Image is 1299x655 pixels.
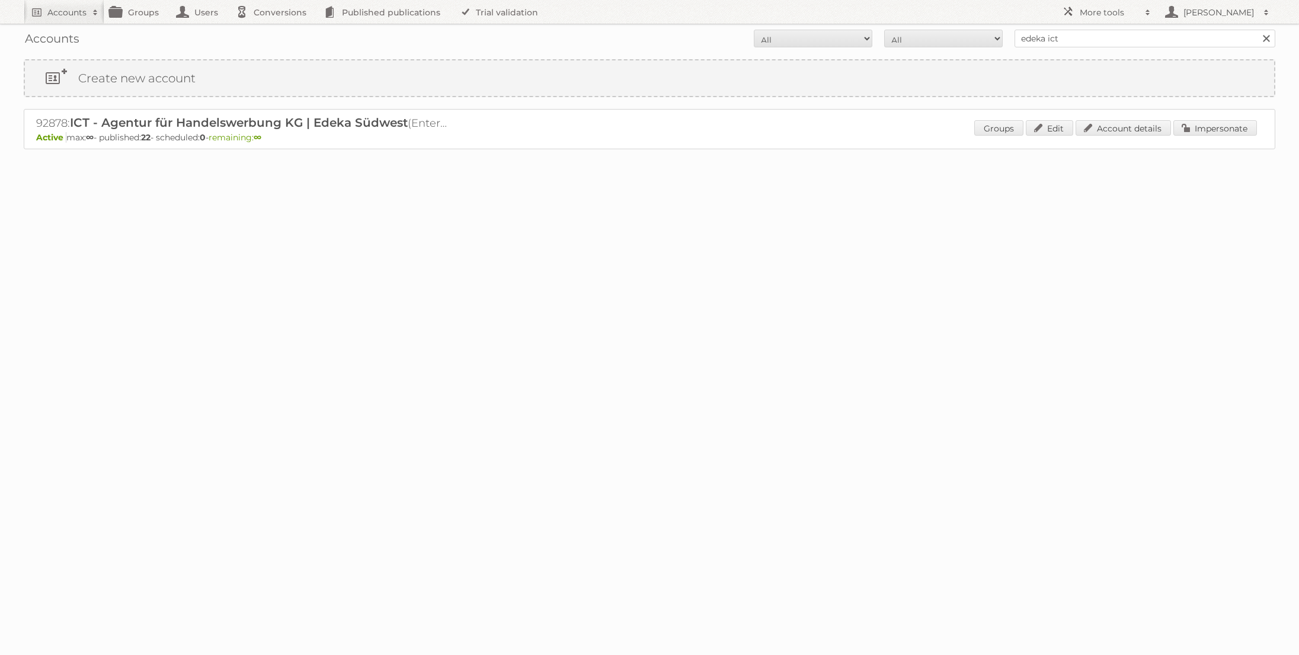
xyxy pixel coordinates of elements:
[141,132,151,143] strong: 22
[70,115,408,130] span: ICT - Agentur für Handelswerbung KG | Edeka Südwest
[1180,7,1258,18] h2: [PERSON_NAME]
[25,60,1274,96] a: Create new account
[36,132,66,143] span: Active
[200,132,206,143] strong: 0
[254,132,261,143] strong: ∞
[36,132,1263,143] p: max: - published: - scheduled: -
[974,120,1023,136] a: Groups
[1173,120,1257,136] a: Impersonate
[1076,120,1171,136] a: Account details
[209,132,261,143] span: remaining:
[47,7,87,18] h2: Accounts
[1026,120,1073,136] a: Edit
[36,115,451,131] h2: 92878: (Enterprise ∞) - TRIAL
[86,132,94,143] strong: ∞
[1080,7,1139,18] h2: More tools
